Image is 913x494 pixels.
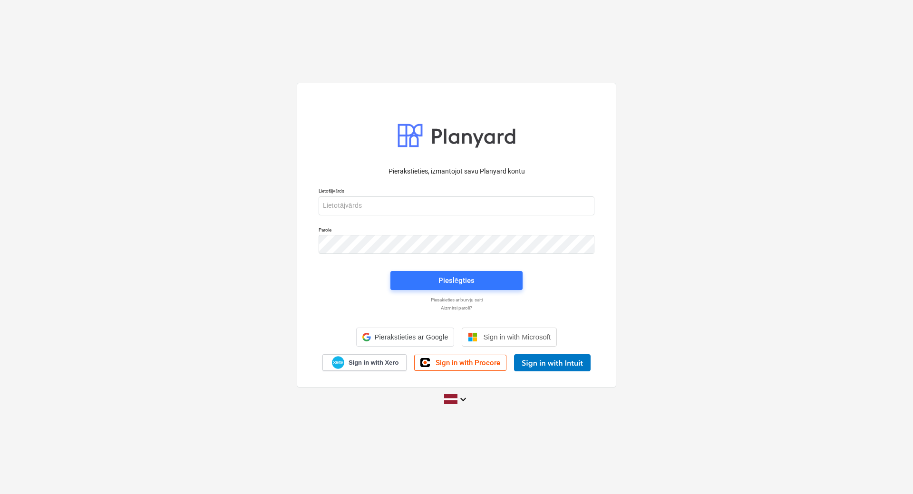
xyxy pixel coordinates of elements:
a: Sign in with Procore [414,355,506,371]
img: Xero logo [332,356,344,369]
span: Sign in with Xero [349,358,398,367]
input: Lietotājvārds [319,196,594,215]
button: Pieslēgties [390,271,523,290]
div: Pierakstieties ar Google [356,328,455,347]
span: Sign in with Procore [436,358,500,367]
div: Pieslēgties [438,274,475,287]
a: Piesakieties ar burvju saiti [314,297,599,303]
span: Sign in with Microsoft [483,333,551,341]
span: Pierakstieties ar Google [375,333,448,341]
p: Parole [319,227,594,235]
a: Sign in with Xero [322,354,407,371]
a: Aizmirsi paroli? [314,305,599,311]
p: Pierakstieties, izmantojot savu Planyard kontu [319,166,594,176]
img: Microsoft logo [468,332,477,342]
i: keyboard_arrow_down [457,394,469,405]
p: Lietotājvārds [319,188,594,196]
